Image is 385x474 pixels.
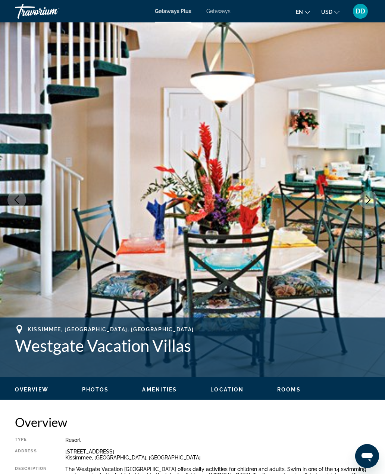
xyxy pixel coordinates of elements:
span: Overview [15,387,48,393]
span: Kissimmee, [GEOGRAPHIC_DATA], [GEOGRAPHIC_DATA] [28,326,194,332]
button: User Menu [351,3,370,19]
span: DD [356,7,365,15]
button: Amenities [142,386,177,393]
span: Photos [82,387,109,393]
button: Rooms [277,386,301,393]
a: Getaways Plus [155,8,191,14]
iframe: Button to launch messaging window [355,444,379,468]
button: Previous image [7,190,26,209]
span: en [296,9,303,15]
button: Change currency [321,6,339,17]
div: Resort [65,437,370,443]
div: Address [15,449,47,461]
span: Amenities [142,387,177,393]
h1: Westgate Vacation Villas [15,336,370,355]
div: Type [15,437,47,443]
span: USD [321,9,332,15]
button: Photos [82,386,109,393]
button: Overview [15,386,48,393]
a: Travorium [15,1,90,21]
button: Change language [296,6,310,17]
button: Location [210,386,244,393]
a: Getaways [206,8,231,14]
span: Rooms [277,387,301,393]
button: Next image [359,190,378,209]
div: [STREET_ADDRESS] Kissimmee, [GEOGRAPHIC_DATA], [GEOGRAPHIC_DATA] [65,449,370,461]
h2: Overview [15,415,370,430]
span: Location [210,387,244,393]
